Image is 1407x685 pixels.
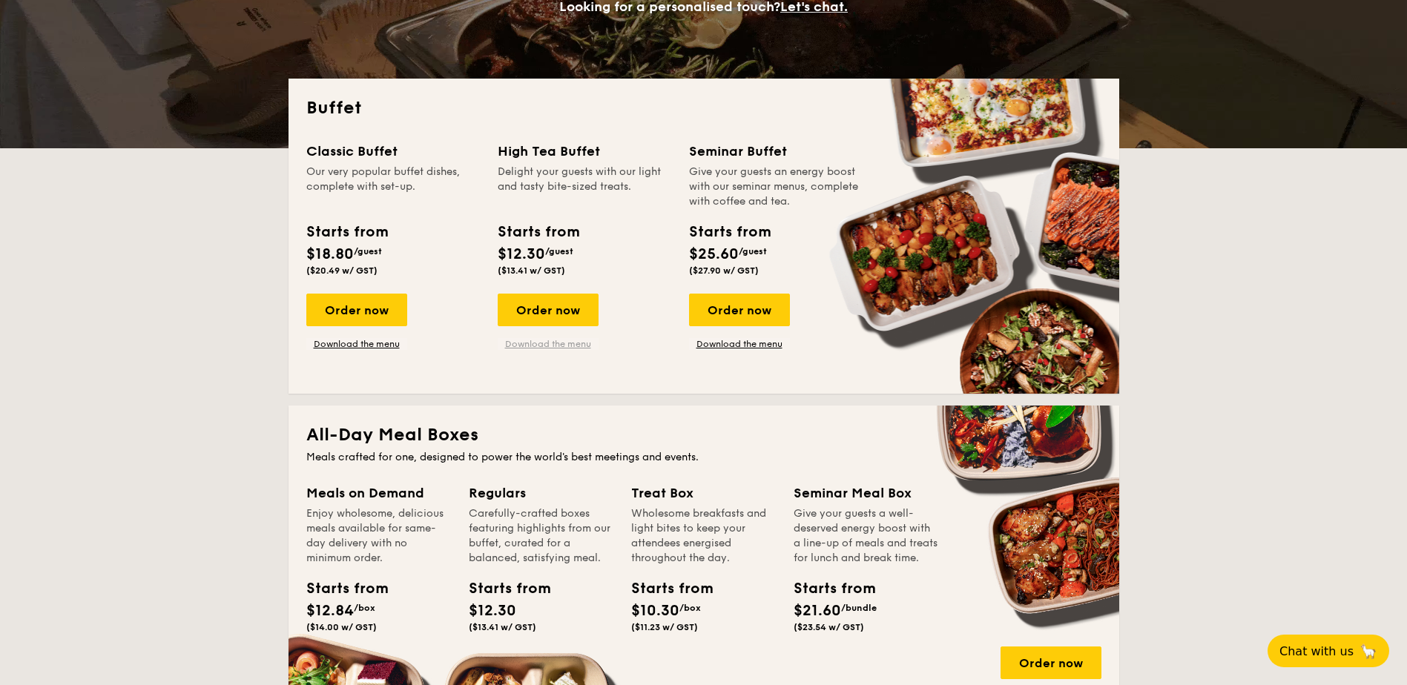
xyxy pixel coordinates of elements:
button: Chat with us🦙 [1268,635,1389,667]
span: ($13.41 w/ GST) [498,265,565,276]
span: $10.30 [631,602,679,620]
span: /guest [739,246,767,257]
span: ($14.00 w/ GST) [306,622,377,632]
span: $12.30 [498,245,545,263]
a: Download the menu [498,338,599,350]
div: Starts from [631,578,698,600]
div: Order now [306,294,407,326]
div: Starts from [306,578,373,600]
div: Starts from [306,221,387,243]
div: High Tea Buffet [498,141,671,162]
span: $21.60 [794,602,841,620]
div: Give your guests an energy boost with our seminar menus, complete with coffee and tea. [689,165,863,209]
span: ($27.90 w/ GST) [689,265,759,276]
div: Wholesome breakfasts and light bites to keep your attendees energised throughout the day. [631,506,776,566]
span: $12.30 [469,602,516,620]
div: Starts from [469,578,536,600]
h2: Buffet [306,96,1101,120]
div: Meals crafted for one, designed to power the world's best meetings and events. [306,450,1101,465]
span: /box [679,603,701,613]
div: Order now [1001,646,1101,679]
div: Starts from [498,221,579,243]
div: Order now [498,294,599,326]
a: Download the menu [689,338,790,350]
span: /guest [545,246,573,257]
span: /guest [354,246,382,257]
span: /box [354,603,375,613]
div: Seminar Buffet [689,141,863,162]
span: $25.60 [689,245,739,263]
span: 🦙 [1360,643,1377,660]
div: Regulars [469,483,613,503]
div: Meals on Demand [306,483,451,503]
div: Seminar Meal Box [794,483,938,503]
div: Our very popular buffet dishes, complete with set-up. [306,165,480,209]
span: $12.84 [306,602,354,620]
div: Give your guests a well-deserved energy boost with a line-up of meals and treats for lunch and br... [794,506,938,566]
a: Download the menu [306,338,407,350]
span: /bundle [841,603,877,613]
div: Treat Box [631,483,776,503]
div: Starts from [689,221,770,243]
div: Carefully-crafted boxes featuring highlights from our buffet, curated for a balanced, satisfying ... [469,506,613,566]
div: Delight your guests with our light and tasty bite-sized treats. [498,165,671,209]
div: Enjoy wholesome, delicious meals available for same-day delivery with no minimum order. [306,506,451,566]
span: $18.80 [306,245,354,263]
span: ($20.49 w/ GST) [306,265,378,276]
span: Chat with us [1279,644,1354,658]
h2: All-Day Meal Boxes [306,423,1101,447]
span: ($23.54 w/ GST) [794,622,864,632]
div: Classic Buffet [306,141,480,162]
span: ($11.23 w/ GST) [631,622,698,632]
div: Starts from [794,578,860,600]
span: ($13.41 w/ GST) [469,622,536,632]
div: Order now [689,294,790,326]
